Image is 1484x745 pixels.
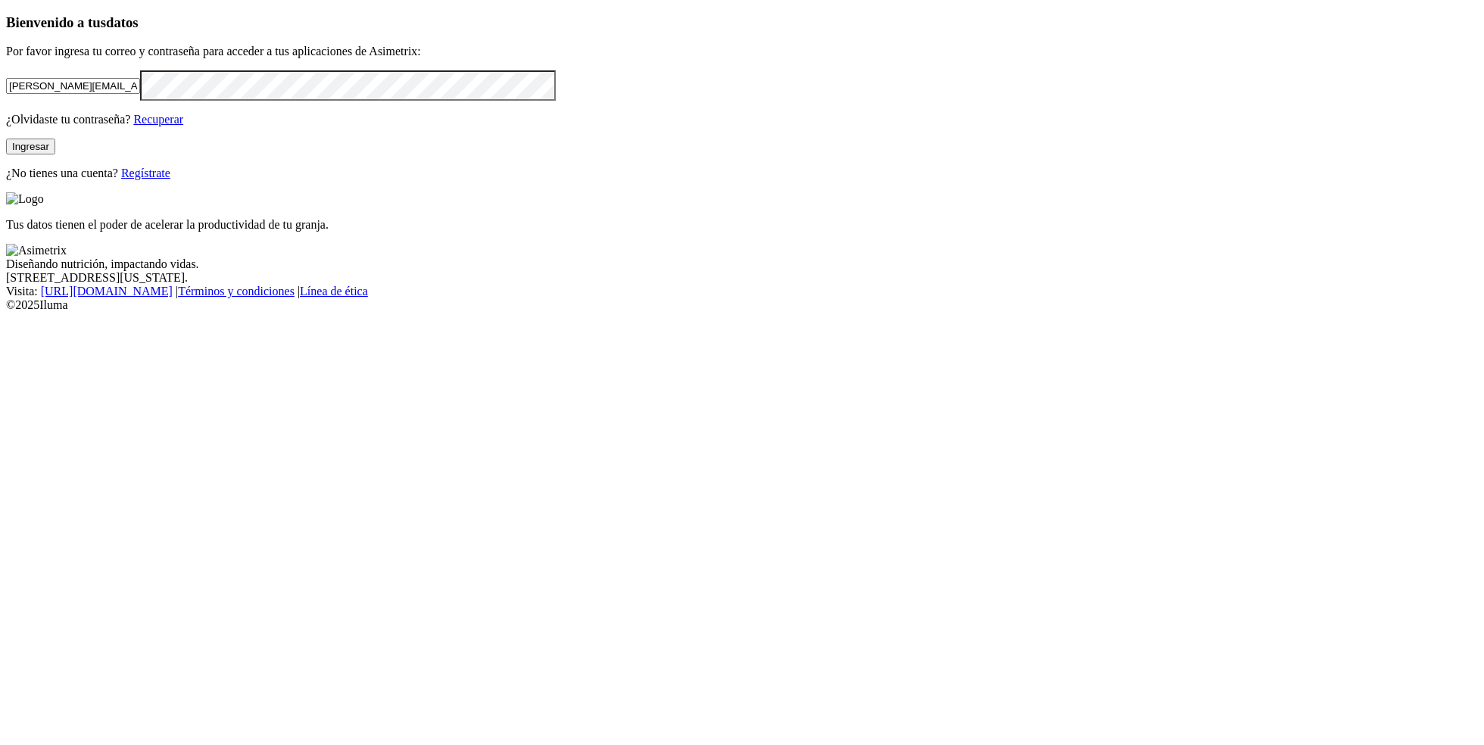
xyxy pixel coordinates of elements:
[6,45,1478,58] p: Por favor ingresa tu correo y contraseña para acceder a tus aplicaciones de Asimetrix:
[6,218,1478,232] p: Tus datos tienen el poder de acelerar la productividad de tu granja.
[6,192,44,206] img: Logo
[41,285,173,298] a: [URL][DOMAIN_NAME]
[121,167,170,179] a: Regístrate
[133,113,183,126] a: Recuperar
[106,14,139,30] span: datos
[6,271,1478,285] div: [STREET_ADDRESS][US_STATE].
[6,257,1478,271] div: Diseñando nutrición, impactando vidas.
[6,14,1478,31] h3: Bienvenido a tus
[6,113,1478,126] p: ¿Olvidaste tu contraseña?
[6,285,1478,298] div: Visita : | |
[6,298,1478,312] div: © 2025 Iluma
[6,244,67,257] img: Asimetrix
[300,285,368,298] a: Línea de ética
[6,78,140,94] input: Tu correo
[6,139,55,154] button: Ingresar
[178,285,295,298] a: Términos y condiciones
[6,167,1478,180] p: ¿No tienes una cuenta?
